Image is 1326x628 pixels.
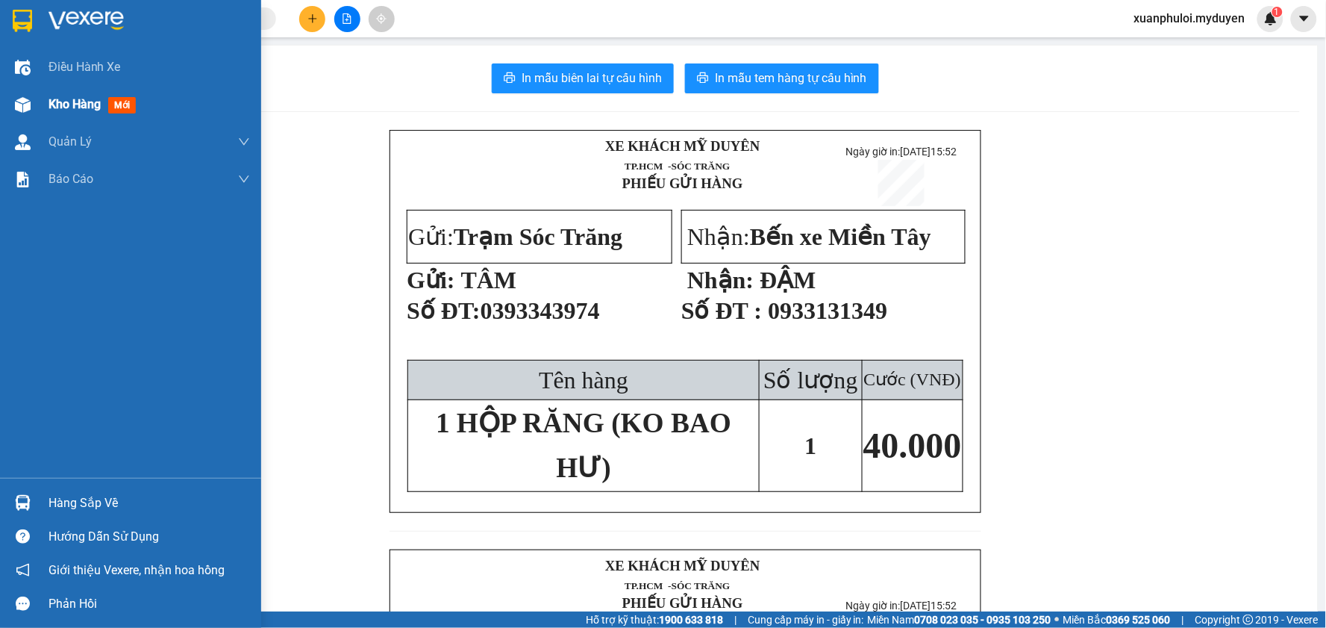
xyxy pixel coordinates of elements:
img: warehouse-icon [15,97,31,113]
span: 15:52 [931,146,957,158]
span: aim [376,13,387,24]
img: icon-new-feature [1264,12,1277,25]
span: 1 [804,432,816,459]
div: Hàng sắp về [49,492,250,514]
img: logo-vxr [13,10,32,32]
span: Tên hàng [539,367,628,394]
span: ĐẬM [760,267,816,293]
span: Bến xe Miền Tây [750,223,931,250]
img: warehouse-icon [15,495,31,511]
strong: 1900 633 818 [659,614,723,626]
span: Gửi: [7,103,154,158]
span: In mẫu biên lai tự cấu hình [522,69,662,87]
span: Cước (VNĐ) [863,370,961,389]
span: [DATE] [222,32,287,46]
span: Miền Nam [868,612,1051,628]
span: | [734,612,737,628]
span: Cung cấp máy in - giấy in: [748,612,864,628]
p: Ngày giờ in: [222,18,287,46]
span: down [238,173,250,185]
span: Nhận: [687,223,931,250]
span: Kho hàng [49,97,101,111]
span: 0393343974 [481,297,600,324]
img: warehouse-icon [15,60,31,75]
span: Số ĐT: [407,297,481,324]
span: printer [697,72,709,86]
span: question-circle [16,529,30,544]
strong: Số ĐT : [681,297,762,324]
strong: XE KHÁCH MỸ DUYÊN [96,8,198,40]
strong: PHIẾU GỬI HÀNG [622,175,743,191]
button: file-add [334,6,360,32]
span: Miền Bắc [1063,612,1171,628]
p: Ngày giờ in: [835,146,967,158]
span: TP.HCM -SÓC TRĂNG [625,580,730,591]
strong: 0708 023 035 - 0935 103 250 [915,614,1051,626]
span: message [16,597,30,611]
span: Quản Lý [49,132,92,151]
span: Trạm Sóc Trăng [7,103,154,158]
button: printerIn mẫu biên lai tự cấu hình [492,63,674,93]
span: printer [504,72,516,86]
div: Phản hồi [49,593,250,615]
strong: XE KHÁCH MỸ DUYÊN [605,138,760,154]
span: ⚪️ [1055,617,1060,623]
span: TP.HCM -SÓC TRĂNG [88,47,193,58]
span: [DATE] [900,146,957,158]
button: plus [299,6,325,32]
span: caret-down [1298,12,1311,25]
button: aim [369,6,395,32]
p: Ngày giờ in: [835,600,967,612]
span: notification [16,563,30,577]
span: 1 [1275,7,1280,17]
span: Trạm Sóc Trăng [454,223,622,250]
strong: Nhận: [687,267,754,293]
span: | [1182,612,1184,628]
span: 1 HỘP RĂNG (KO BAO HƯ) [436,408,731,483]
span: Báo cáo [49,170,93,188]
span: In mẫu tem hàng tự cấu hình [715,69,867,87]
span: Gửi: [408,223,622,250]
button: printerIn mẫu tem hàng tự cấu hình [685,63,879,93]
strong: PHIẾU GỬI HÀNG [622,595,743,611]
span: mới [108,97,136,114]
span: Giới thiệu Vexere, nhận hoa hồng [49,561,225,579]
span: 40.000 [863,426,962,465]
img: warehouse-icon [15,134,31,150]
strong: Gửi: [407,267,454,293]
span: down [238,136,250,148]
span: [DATE] [900,600,957,612]
span: Hỗ trợ kỹ thuật: [586,612,723,628]
span: TP.HCM -SÓC TRĂNG [625,161,730,172]
span: 0933131349 [768,297,887,324]
sup: 1 [1272,7,1283,17]
span: 15:52 [931,600,957,612]
span: file-add [342,13,352,24]
span: xuanphuloi.myduyen [1122,9,1257,28]
span: plus [307,13,318,24]
span: Điều hành xe [49,57,121,76]
strong: XE KHÁCH MỸ DUYÊN [605,558,760,573]
button: caret-down [1291,6,1317,32]
strong: 0369 525 060 [1107,614,1171,626]
span: Số lượng [763,367,858,394]
div: Hướng dẫn sử dụng [49,526,250,548]
span: TÂM [461,267,517,293]
span: copyright [1243,615,1254,625]
img: solution-icon [15,172,31,187]
strong: PHIẾU GỬI HÀNG [86,62,207,78]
